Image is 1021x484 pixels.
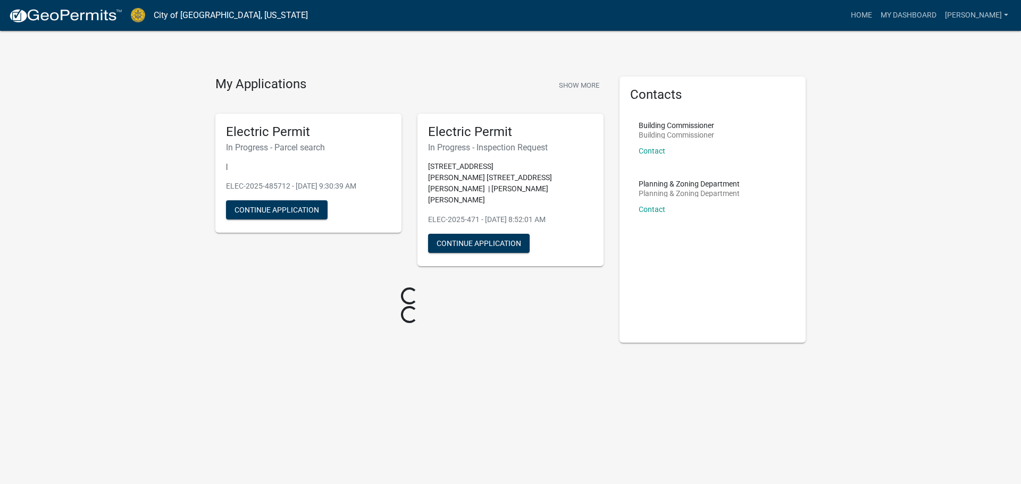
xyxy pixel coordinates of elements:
a: My Dashboard [876,5,941,26]
h5: Electric Permit [428,124,593,140]
h6: In Progress - Inspection Request [428,142,593,152]
a: Contact [639,147,665,155]
p: ELEC-2025-485712 - [DATE] 9:30:39 AM [226,181,391,192]
img: City of Jeffersonville, Indiana [131,8,145,22]
p: Planning & Zoning Department [639,190,740,197]
a: Home [847,5,876,26]
p: | [226,161,391,172]
p: Building Commissioner [639,122,714,129]
a: City of [GEOGRAPHIC_DATA], [US_STATE] [154,6,308,24]
h5: Electric Permit [226,124,391,140]
h4: My Applications [215,77,306,92]
button: Continue Application [226,200,328,219]
button: Show More [555,77,604,94]
p: ELEC-2025-471 - [DATE] 8:52:01 AM [428,214,593,225]
button: Continue Application [428,234,530,253]
p: Planning & Zoning Department [639,180,740,188]
a: Contact [639,205,665,214]
p: [STREET_ADDRESS][PERSON_NAME] [STREET_ADDRESS][PERSON_NAME] | [PERSON_NAME] [PERSON_NAME] [428,161,593,206]
p: Building Commissioner [639,131,714,139]
h6: In Progress - Parcel search [226,142,391,152]
a: [PERSON_NAME] [941,5,1012,26]
h5: Contacts [630,87,795,103]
